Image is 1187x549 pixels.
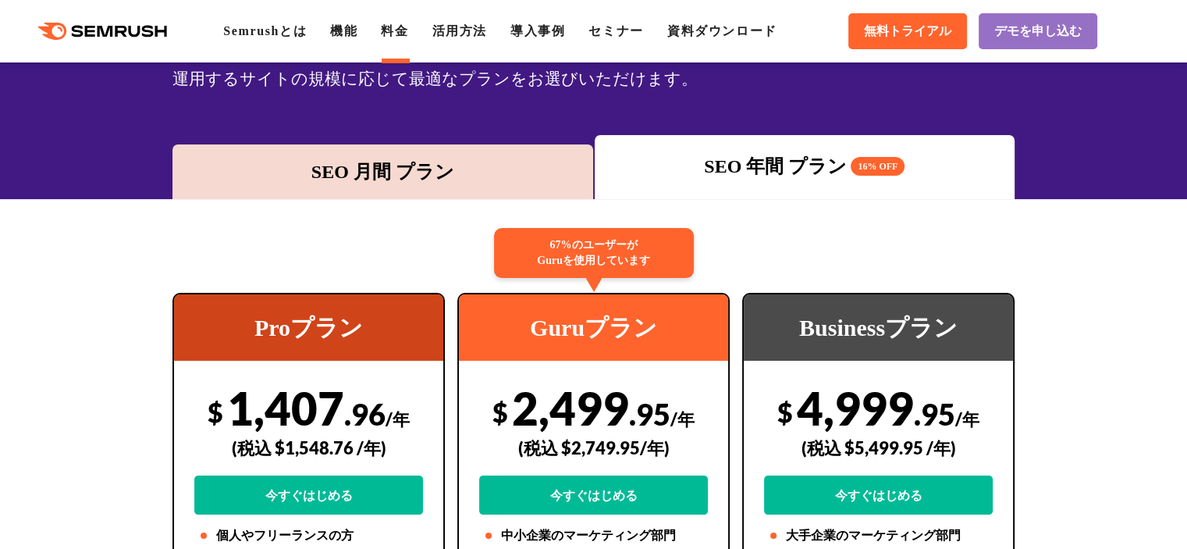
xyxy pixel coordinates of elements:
[510,24,565,37] a: 導入事例
[588,24,643,37] a: セミナー
[764,420,993,476] div: (税込 $5,499.95 /年)
[208,396,223,428] span: $
[777,396,793,428] span: $
[764,476,993,515] a: 今すぐはじめる
[53,92,66,105] img: tab_domain_overview_orange.svg
[494,228,694,278] div: 67%のユーザーが Guruを使用しています
[994,23,1082,40] span: デモを申し込む
[629,396,670,432] span: .95
[180,158,585,186] div: SEO 月間 プラン
[44,25,76,37] div: v 4.0.24
[330,24,357,37] a: 機能
[479,420,708,476] div: (税込 $2,749.95/年)
[979,13,1097,49] a: デモを申し込む
[344,396,386,432] span: .96
[764,526,993,545] li: 大手企業のマーケティング部門
[955,408,979,430] span: /年
[479,526,708,545] li: 中小企業のマーケティング部門
[194,476,423,515] a: 今すぐはじめる
[25,25,37,37] img: logo_orange.svg
[174,294,443,361] div: Proプラン
[194,420,423,476] div: (税込 $1,548.76 /年)
[181,94,251,104] div: キーワード流入
[223,24,307,37] a: Semrushとは
[479,476,708,515] a: 今すぐはじめる
[914,396,955,432] span: .95
[41,41,180,55] div: ドメイン: [DOMAIN_NAME]
[864,23,951,40] span: 無料トライアル
[848,13,967,49] a: 無料トライアル
[164,92,176,105] img: tab_keywords_by_traffic_grey.svg
[194,526,423,545] li: 個人やフリーランスの方
[851,157,904,176] span: 16% OFF
[667,24,777,37] a: 資料ダウンロード
[194,380,423,515] div: 1,407
[432,24,487,37] a: 活用方法
[172,37,1015,93] div: SEOの3つの料金プランから、広告・SNS・市場調査ツールキットをご用意しています。業務領域や会社の規模、運用するサイトの規模に応じて最適なプランをお選びいただけます。
[459,294,728,361] div: Guruプラン
[25,41,37,55] img: website_grey.svg
[670,408,695,430] span: /年
[479,380,708,515] div: 2,499
[602,152,1008,180] div: SEO 年間 プラン
[70,94,130,104] div: ドメイン概要
[764,380,993,515] div: 4,999
[744,294,1013,361] div: Businessプラン
[492,396,508,428] span: $
[381,24,408,37] a: 料金
[386,408,410,430] span: /年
